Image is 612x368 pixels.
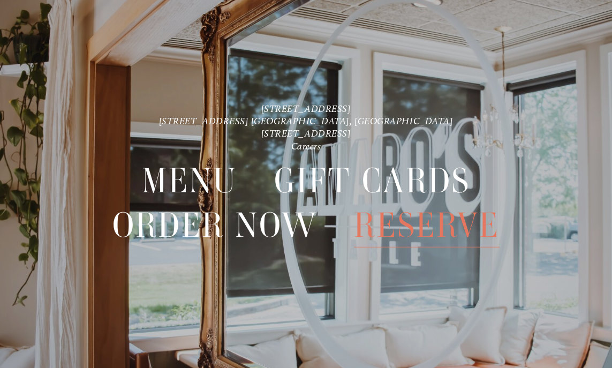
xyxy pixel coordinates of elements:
a: [STREET_ADDRESS] [261,102,351,114]
a: Reserve [354,203,500,247]
a: Gift Cards [274,158,470,202]
a: Menu [142,158,238,202]
a: [STREET_ADDRESS] [GEOGRAPHIC_DATA], [GEOGRAPHIC_DATA] [159,115,454,126]
a: Careers [291,140,321,151]
a: Order Now [112,203,318,247]
a: [STREET_ADDRESS] [261,127,351,139]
